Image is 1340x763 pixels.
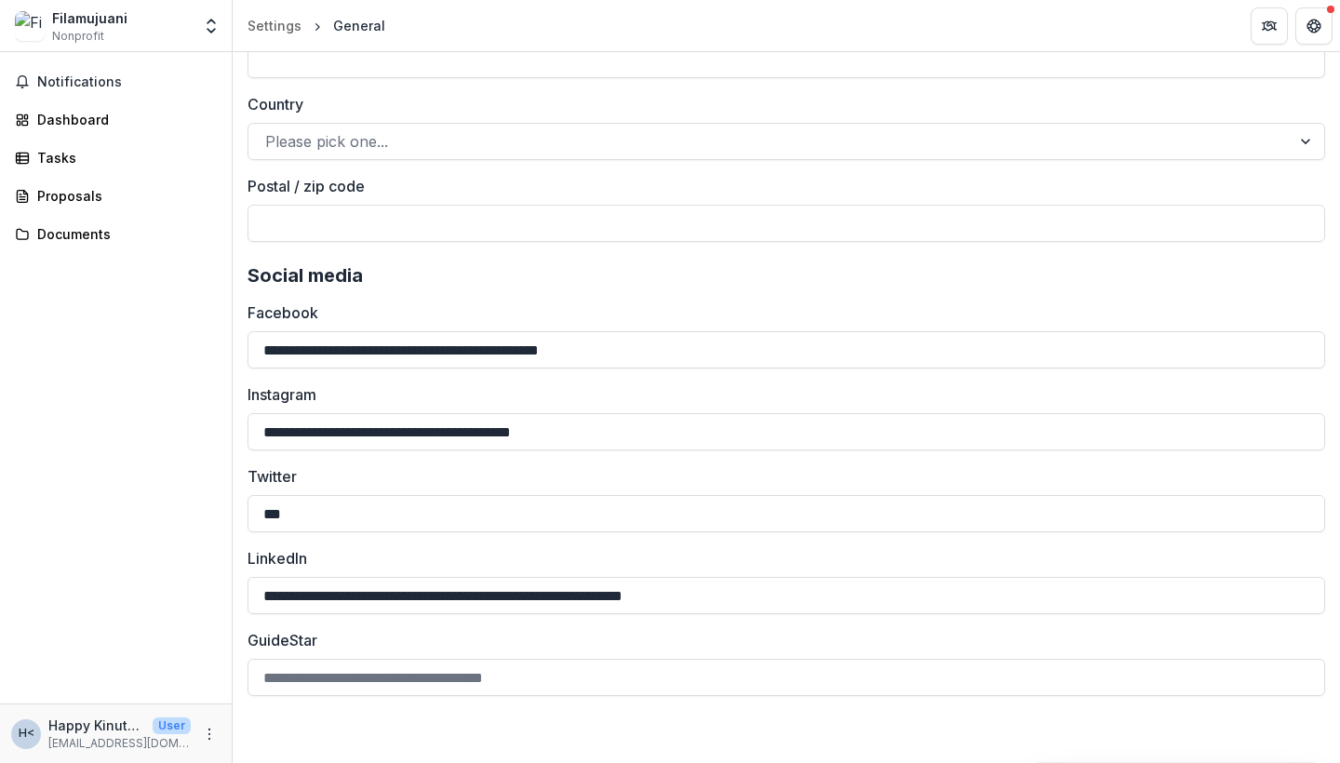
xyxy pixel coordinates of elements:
[48,716,145,735] p: Happy Kinuthia <[EMAIL_ADDRESS][DOMAIN_NAME]>
[1251,7,1288,45] button: Partners
[248,16,301,35] div: Settings
[7,219,224,249] a: Documents
[248,93,1314,115] label: Country
[153,717,191,734] p: User
[248,301,1314,324] label: Facebook
[37,186,209,206] div: Proposals
[37,74,217,90] span: Notifications
[240,12,309,39] a: Settings
[37,224,209,244] div: Documents
[7,67,224,97] button: Notifications
[52,8,127,28] div: Filamujuani
[48,735,191,752] p: [EMAIL_ADDRESS][DOMAIN_NAME]
[248,629,1314,651] label: GuideStar
[7,142,224,173] a: Tasks
[248,465,1314,488] label: Twitter
[240,12,393,39] nav: breadcrumb
[19,728,34,740] div: Happy Kinuthia <happy@filamujuani.org>
[37,110,209,129] div: Dashboard
[248,175,1314,197] label: Postal / zip code
[37,148,209,167] div: Tasks
[248,264,1325,287] h2: Social media
[248,547,1314,569] label: LinkedIn
[1295,7,1333,45] button: Get Help
[248,383,1314,406] label: Instagram
[198,723,221,745] button: More
[15,11,45,41] img: Filamujuani
[7,181,224,211] a: Proposals
[52,28,104,45] span: Nonprofit
[333,16,385,35] div: General
[7,104,224,135] a: Dashboard
[198,7,224,45] button: Open entity switcher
